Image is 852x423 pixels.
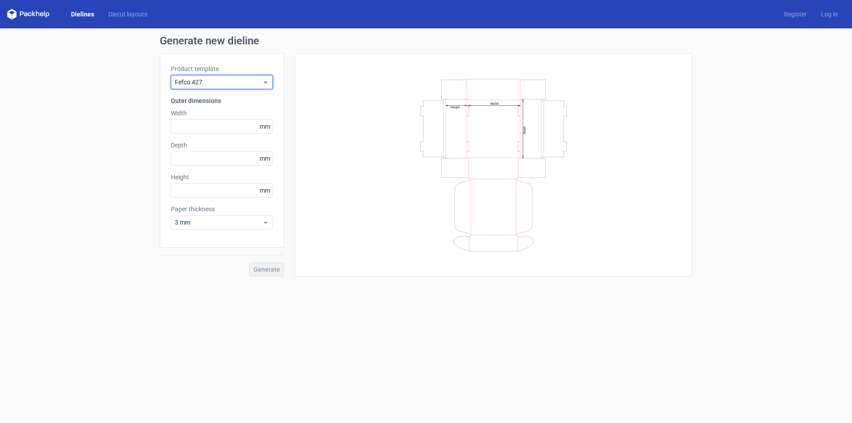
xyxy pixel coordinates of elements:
[171,64,273,73] label: Product template
[171,205,273,213] label: Paper thickness
[64,10,101,19] a: Dielines
[777,10,814,19] a: Register
[523,126,526,134] text: Depth
[171,109,273,118] label: Width
[175,218,262,227] span: 3 mm
[490,101,499,105] text: Width
[171,173,273,182] label: Height
[257,120,272,133] span: mm
[257,152,272,165] span: mm
[101,10,154,19] a: Diecut layouts
[171,96,273,105] h3: Outer dimensions
[160,36,692,46] h1: Generate new dieline
[814,10,845,19] a: Log in
[257,184,272,197] span: mm
[450,105,460,109] text: Height
[171,141,273,150] label: Depth
[175,78,262,87] span: Fefco 427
